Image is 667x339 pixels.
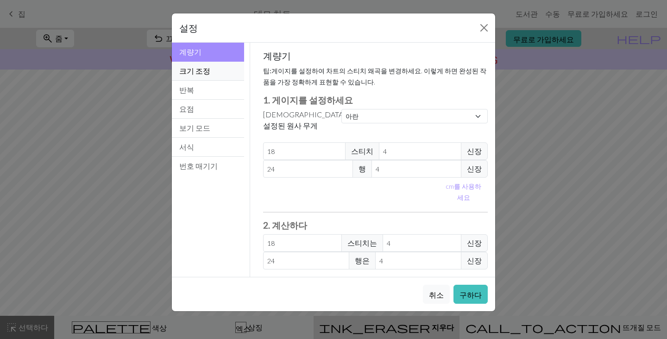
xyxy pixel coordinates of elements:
font: 스티치는 [347,238,377,247]
font: 게이지를 설정하여 차트의 스티치 왜곡을 변경하세요. 이렇게 하면 완성된 작품을 가장 정확하게 표현할 수 있습니다. [263,67,486,86]
font: 2. 계산하다 [263,220,307,230]
font: 신장 [467,147,482,155]
font: 를 사용하세요 [454,182,481,201]
font: 보기 모드 [179,123,210,132]
button: 구하다 [453,285,488,304]
font: 신장 [467,256,482,265]
font: 1. 게이지를 설정하세요 [263,95,353,105]
font: 팁: [263,67,271,75]
font: 행은 [355,256,370,265]
font: cm [446,182,454,190]
font: 계량기 [179,47,201,56]
font: 계량기 [263,50,291,61]
font: [DEMOGRAPHIC_DATA] 설정된 원사 무게 [263,110,346,130]
font: 취소 [429,290,444,299]
font: 번호 매기기 [179,161,218,170]
font: 행 [359,164,366,173]
font: 크기 조정 [179,66,210,75]
font: 요점 [179,104,194,113]
button: 닫다 [477,20,491,35]
font: 신장 [467,164,482,173]
font: 스티치 [351,147,373,155]
font: 설정 [179,22,198,33]
font: 구하다 [459,290,482,299]
font: 서식 [179,142,194,151]
button: 취소 [423,285,450,304]
font: 신장 [467,238,482,247]
font: 반복 [179,85,194,94]
button: cm를 사용하세요 [440,178,488,205]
